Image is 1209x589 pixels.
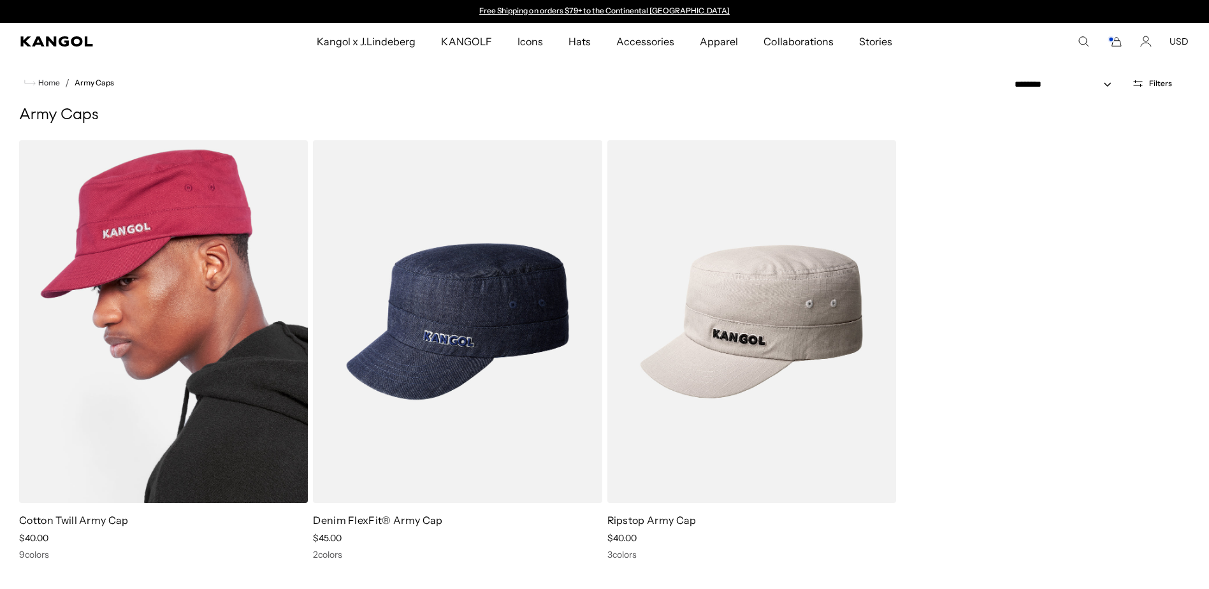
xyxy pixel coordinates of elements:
a: Apparel [687,23,751,60]
a: Stories [846,23,905,60]
a: Home [24,77,60,89]
span: Hats [568,23,591,60]
a: Kangol [20,36,210,47]
a: Accessories [604,23,687,60]
span: Apparel [700,23,738,60]
img: Ripstop Army Cap [607,140,896,503]
h1: Army Caps [19,106,1190,125]
summary: Search here [1078,36,1089,47]
img: Denim FlexFit® Army Cap [313,140,602,503]
select: Sort by: Featured [1010,78,1124,91]
span: Filters [1149,79,1172,88]
a: Ripstop Army Cap [607,514,697,527]
li: / [60,75,69,91]
div: 9 colors [19,549,308,560]
a: KANGOLF [428,23,504,60]
button: Open filters [1124,78,1180,89]
span: $45.00 [313,532,342,544]
span: KANGOLF [441,23,491,60]
div: 1 of 2 [474,6,736,17]
span: Accessories [616,23,674,60]
span: Home [36,78,60,87]
a: Kangol x J.Lindeberg [304,23,429,60]
button: USD [1169,36,1189,47]
a: Icons [505,23,556,60]
img: Cotton Twill Army Cap [19,140,308,503]
a: Army Caps [75,78,114,87]
a: Account [1140,36,1152,47]
div: 2 colors [313,549,602,560]
div: Announcement [474,6,736,17]
a: Denim FlexFit® Army Cap [313,514,442,527]
span: Collaborations [764,23,833,60]
div: 3 colors [607,549,896,560]
span: Icons [518,23,543,60]
a: Hats [556,23,604,60]
a: Collaborations [751,23,846,60]
slideshow-component: Announcement bar [474,6,736,17]
button: Cart [1107,36,1122,47]
a: Cotton Twill Army Cap [19,514,129,527]
a: Free Shipping on orders $79+ to the Continental [GEOGRAPHIC_DATA] [479,6,730,15]
span: Kangol x J.Lindeberg [317,23,416,60]
span: $40.00 [19,532,48,544]
span: Stories [859,23,892,60]
span: $40.00 [607,532,637,544]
